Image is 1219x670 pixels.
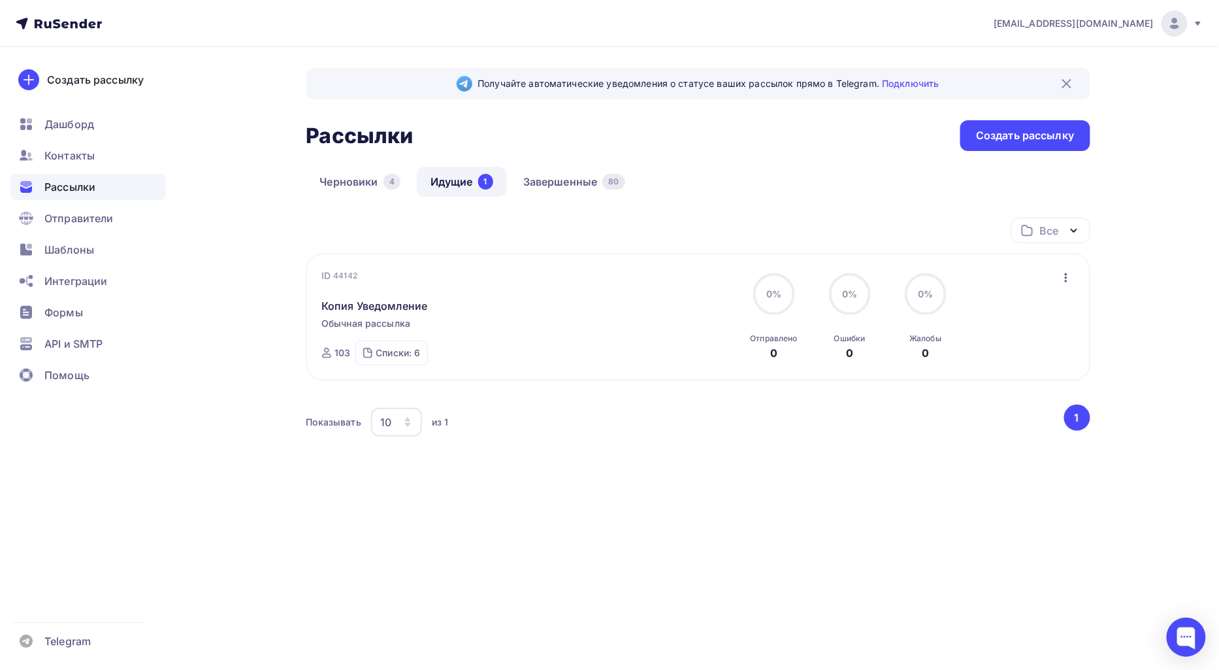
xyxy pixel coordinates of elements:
div: 0 [770,345,777,361]
span: 0% [766,288,781,299]
a: Отправители [10,205,166,231]
a: [EMAIL_ADDRESS][DOMAIN_NAME] [994,10,1203,37]
span: Рассылки [44,179,95,195]
a: Завершенные80 [510,167,639,197]
div: 1 [478,174,493,190]
div: 4 [383,174,400,190]
ul: Pagination [1062,405,1090,431]
a: Идущие1 [417,167,507,197]
span: 0% [918,288,933,299]
div: 0 [846,345,853,361]
div: 10 [380,414,391,430]
a: Рассылки [10,174,166,200]
a: Черновики4 [306,167,414,197]
div: Списки: 6 [376,346,420,360]
div: Все [1040,223,1058,239]
div: из 1 [432,416,449,429]
div: Создать рассылку [47,72,144,88]
a: Копия Уведомление [321,298,427,314]
span: Обычная рассылка [321,317,410,330]
button: 10 [370,407,423,437]
span: API и SMTP [44,336,103,352]
span: Интеграции [44,273,107,289]
span: Формы [44,305,83,320]
div: 0 [922,345,929,361]
span: Шаблоны [44,242,94,258]
div: Показывать [306,416,361,429]
h2: Рассылки [306,123,414,149]
span: Получайте автоматические уведомления о статусе ваших рассылок прямо в Telegram. [478,77,939,90]
span: Контакты [44,148,95,163]
span: Отправители [44,210,114,226]
a: Подключить [882,78,939,89]
a: Шаблоны [10,237,166,263]
span: Дашборд [44,116,94,132]
div: Жалобы [909,333,941,344]
a: Формы [10,299,166,326]
div: 80 [602,174,625,190]
button: Go to page 1 [1064,405,1090,431]
img: Telegram [457,76,472,92]
span: 44142 [333,269,357,282]
a: Контакты [10,142,166,169]
span: Telegram [44,633,91,649]
a: Дашборд [10,111,166,137]
div: Создать рассылку [976,128,1074,143]
span: Помощь [44,367,89,383]
span: 0% [842,288,857,299]
span: ID [321,269,331,282]
div: Отправлено [751,333,798,344]
div: 103 [334,346,350,360]
span: [EMAIL_ADDRESS][DOMAIN_NAME] [994,17,1154,30]
button: Все [1011,218,1090,243]
div: Ошибки [834,333,866,344]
